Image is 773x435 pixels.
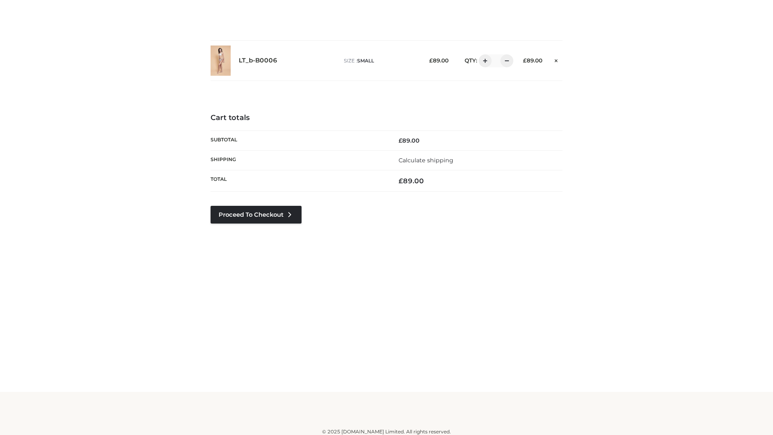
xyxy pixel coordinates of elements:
a: Remove this item [550,54,562,65]
bdi: 89.00 [399,177,424,185]
a: Proceed to Checkout [211,206,302,224]
th: Shipping [211,150,386,170]
bdi: 89.00 [429,57,449,64]
a: LT_b-B0006 [239,57,277,64]
div: QTY: [457,54,511,67]
span: SMALL [357,58,374,64]
p: size : [344,57,417,64]
th: Total [211,170,386,192]
a: Calculate shipping [399,157,453,164]
bdi: 89.00 [523,57,542,64]
span: £ [399,137,402,144]
span: £ [399,177,403,185]
bdi: 89.00 [399,137,420,144]
span: £ [523,57,527,64]
th: Subtotal [211,130,386,150]
span: £ [429,57,433,64]
h4: Cart totals [211,114,562,122]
